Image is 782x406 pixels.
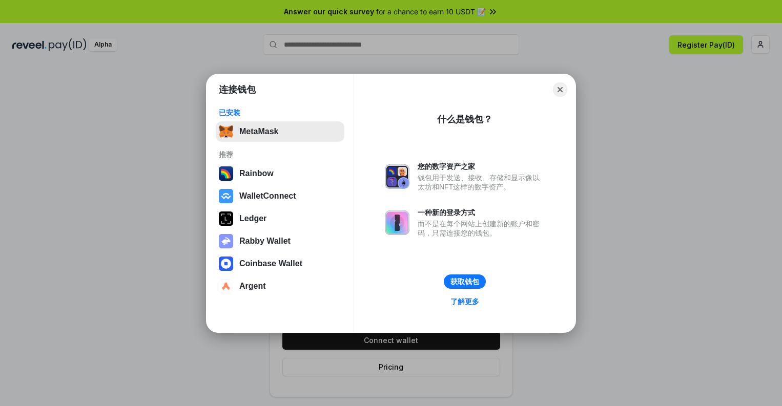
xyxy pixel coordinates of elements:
div: Rainbow [239,169,274,178]
div: 什么是钱包？ [437,113,492,125]
button: 获取钱包 [444,274,486,289]
div: WalletConnect [239,191,296,201]
div: MetaMask [239,127,278,136]
h1: 连接钱包 [219,83,256,96]
img: svg+xml,%3Csvg%20width%3D%2228%22%20height%3D%2228%22%20viewBox%3D%220%200%2028%2028%22%20fill%3D... [219,279,233,293]
button: MetaMask [216,121,344,142]
img: svg+xml,%3Csvg%20width%3D%2228%22%20height%3D%2228%22%20viewBox%3D%220%200%2028%2028%22%20fill%3D... [219,189,233,203]
div: 推荐 [219,150,341,159]
div: 了解更多 [450,297,479,306]
button: Ledger [216,208,344,229]
div: 您的数字资产之家 [418,162,545,171]
div: 而不是在每个网站上创建新的账户和密码，只需连接您的钱包。 [418,219,545,238]
div: Rabby Wallet [239,237,291,246]
div: 钱包用于发送、接收、存储和显示像以太坊和NFT这样的数字资产。 [418,173,545,191]
img: svg+xml,%3Csvg%20fill%3D%22none%22%20height%3D%2233%22%20viewBox%3D%220%200%2035%2033%22%20width%... [219,124,233,139]
img: svg+xml,%3Csvg%20width%3D%22120%22%20height%3D%22120%22%20viewBox%3D%220%200%20120%20120%22%20fil... [219,166,233,181]
button: Argent [216,276,344,296]
button: Coinbase Wallet [216,253,344,274]
div: Coinbase Wallet [239,259,302,268]
button: Rainbow [216,163,344,184]
img: svg+xml,%3Csvg%20width%3D%2228%22%20height%3D%2228%22%20viewBox%3D%220%200%2028%2028%22%20fill%3D... [219,257,233,271]
div: Ledger [239,214,266,223]
button: WalletConnect [216,186,344,206]
img: svg+xml,%3Csvg%20xmlns%3D%22http%3A%2F%2Fwww.w3.org%2F2000%2Fsvg%22%20fill%3D%22none%22%20viewBox... [219,234,233,248]
div: 已安装 [219,108,341,117]
button: Rabby Wallet [216,231,344,251]
img: svg+xml,%3Csvg%20xmlns%3D%22http%3A%2F%2Fwww.w3.org%2F2000%2Fsvg%22%20width%3D%2228%22%20height%3... [219,211,233,226]
div: Argent [239,282,266,291]
div: 获取钱包 [450,277,479,286]
img: svg+xml,%3Csvg%20xmlns%3D%22http%3A%2F%2Fwww.w3.org%2F2000%2Fsvg%22%20fill%3D%22none%22%20viewBox... [385,210,409,235]
a: 了解更多 [444,295,485,308]
img: svg+xml,%3Csvg%20xmlns%3D%22http%3A%2F%2Fwww.w3.org%2F2000%2Fsvg%22%20fill%3D%22none%22%20viewBox... [385,164,409,189]
button: Close [553,82,567,97]
div: 一种新的登录方式 [418,208,545,217]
